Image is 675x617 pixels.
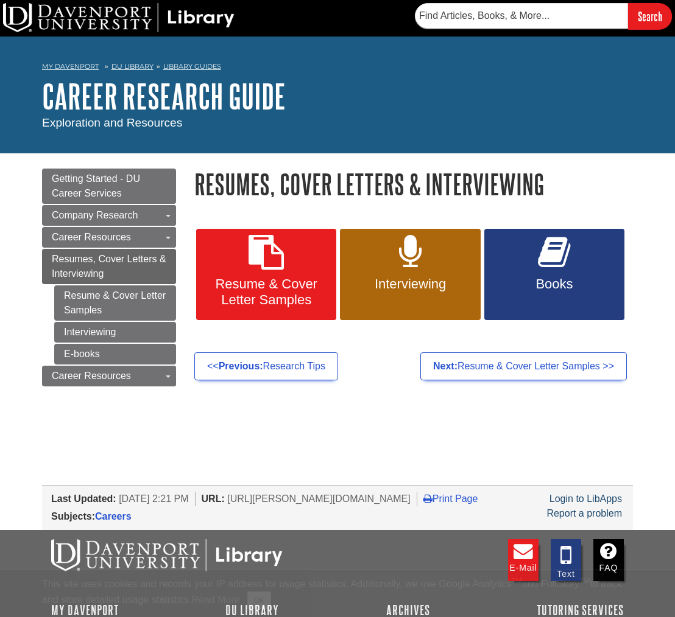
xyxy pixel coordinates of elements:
a: Read More [191,594,239,605]
input: Find Articles, Books, & More... [415,3,628,29]
span: Subjects: [51,511,95,521]
nav: breadcrumb [42,58,633,78]
span: Resume & Cover Letter Samples [205,276,327,308]
form: Searches DU Library's articles, books, and more [415,3,672,29]
span: Company Research [52,210,138,220]
a: Careers [95,511,132,521]
h1: Resumes, Cover Letters & Interviewing [194,169,633,200]
a: Next:Resume & Cover Letter Samples >> [420,352,627,380]
sup: TM [579,577,590,585]
a: Resume & Cover Letter Samples [54,285,176,321]
a: Career Resources [42,227,176,248]
a: FAQ [593,539,624,581]
span: Interviewing [349,276,471,292]
a: E-mail [508,539,539,581]
a: Resumes, Cover Letters & Interviewing [42,249,176,284]
strong: Next: [433,361,458,371]
a: Interviewing [54,322,176,343]
a: E-books [54,344,176,364]
a: Resume & Cover Letter Samples [196,229,336,320]
a: Getting Started - DU Career Services [42,169,176,204]
div: Guide Page Menu [42,169,176,386]
span: Exploration and Resources [42,116,182,129]
img: DU Library [3,3,235,32]
span: Resumes, Cover Letters & Interviewing [52,254,166,279]
input: Search [628,3,672,29]
span: Career Resources [52,232,131,242]
a: Login to LibApps [550,493,622,504]
a: Books [484,229,624,320]
span: Last Updated: [51,493,116,504]
a: My Davenport [42,61,99,72]
a: Career Resources [42,366,176,386]
span: Getting Started - DU Career Services [52,173,140,198]
span: [DATE] 2:21 PM [119,493,188,504]
a: Library Guides [163,62,221,71]
span: URL: [202,493,225,504]
span: [URL][PERSON_NAME][DOMAIN_NAME] [227,493,411,504]
div: This site uses cookies and records your IP address for usage statistics. Additionally, we use Goo... [42,577,633,610]
a: Report a problem [546,508,622,518]
a: Career Research Guide [42,77,286,115]
a: Print Page [423,493,478,504]
i: Print Page [423,493,433,503]
a: Company Research [42,205,176,226]
a: DU Library [111,62,154,71]
a: Text [551,539,581,581]
strong: Previous: [219,361,263,371]
a: <<Previous:Research Tips [194,352,338,380]
a: Interviewing [340,229,480,320]
img: DU Libraries [51,539,283,571]
span: Books [493,276,615,292]
sup: TM [511,577,521,585]
button: Close [247,591,271,610]
span: Career Resources [52,371,131,381]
